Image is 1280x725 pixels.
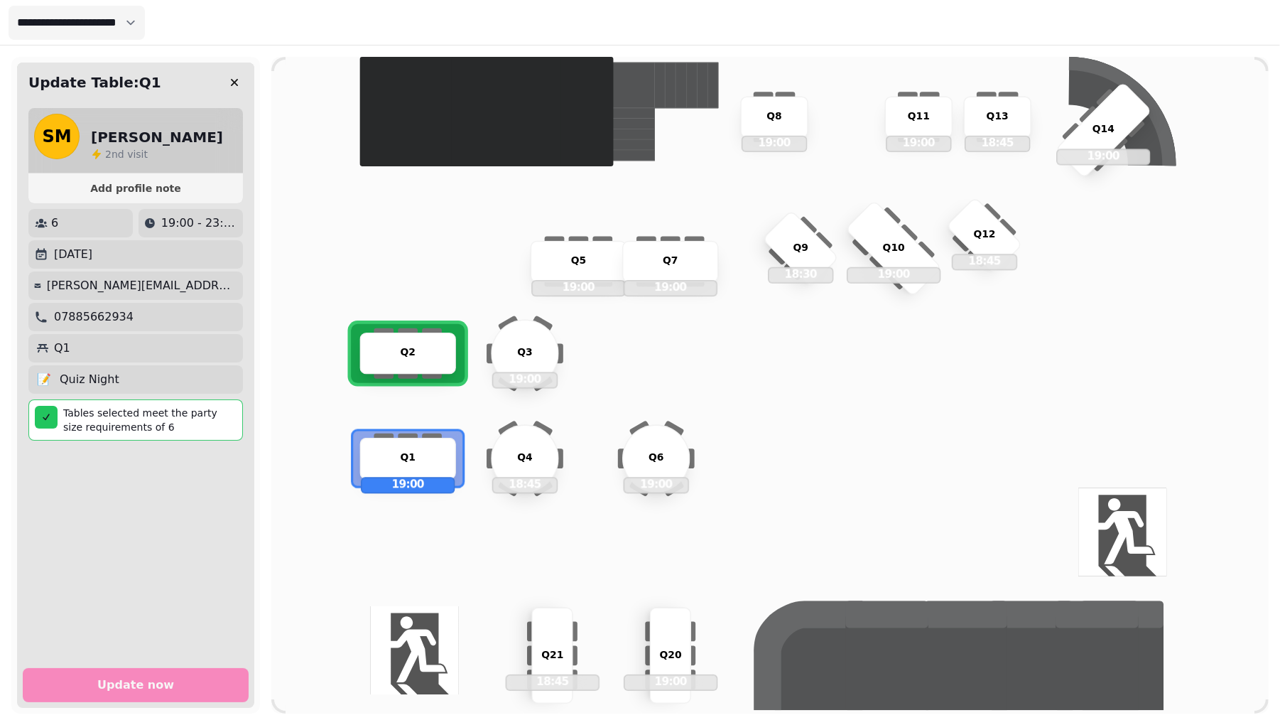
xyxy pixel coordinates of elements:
[966,137,1029,151] p: 18:45
[63,406,237,434] p: Tables selected meet the party size requirements of 6
[91,127,223,147] h2: [PERSON_NAME]
[517,346,532,361] p: Q3
[28,72,161,92] h2: Update Table: Q1
[401,346,416,361] p: Q2
[908,109,930,124] p: Q11
[742,137,806,151] p: 19:00
[953,255,1016,269] p: 18:45
[493,373,556,387] p: 19:00
[1092,123,1114,138] p: Q14
[161,215,237,232] p: 19:00 - 23:00
[624,478,688,492] p: 19:00
[882,241,904,256] p: Q10
[658,14,781,31] p: Update Booking Table
[105,149,112,160] span: 2
[54,246,92,263] p: [DATE]
[663,254,678,269] p: Q7
[766,109,781,124] p: Q8
[23,668,249,702] button: Update now
[887,137,950,151] p: 19:00
[112,149,127,160] span: nd
[401,451,416,466] p: Q1
[973,228,995,243] p: Q12
[1058,150,1149,163] p: 19:00
[105,147,148,161] p: visit
[541,648,563,663] p: Q21
[54,340,70,357] p: Q1
[51,215,58,232] p: 6
[60,371,119,388] p: Quiz Night
[533,281,624,295] p: 19:00
[47,277,237,294] p: [PERSON_NAME][EMAIL_ADDRESS][PERSON_NAME][DOMAIN_NAME]
[847,269,939,282] p: 19:00
[769,269,832,282] p: 18:30
[37,371,51,388] p: 📝
[571,254,586,269] p: Q5
[649,451,663,466] p: Q6
[517,451,532,466] p: Q4
[987,109,1009,124] p: Q13
[506,675,598,689] p: 18:45
[42,128,71,145] span: SM
[624,675,716,689] p: 19:00
[493,478,556,492] p: 18:45
[97,680,174,691] p: Update now
[45,183,226,193] span: Add profile note
[659,648,681,663] p: Q20
[793,241,808,256] p: Q9
[624,281,716,295] p: 19:00
[54,308,134,326] p: 07885662934
[34,179,237,198] button: Add profile note
[362,478,454,492] p: 19:00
